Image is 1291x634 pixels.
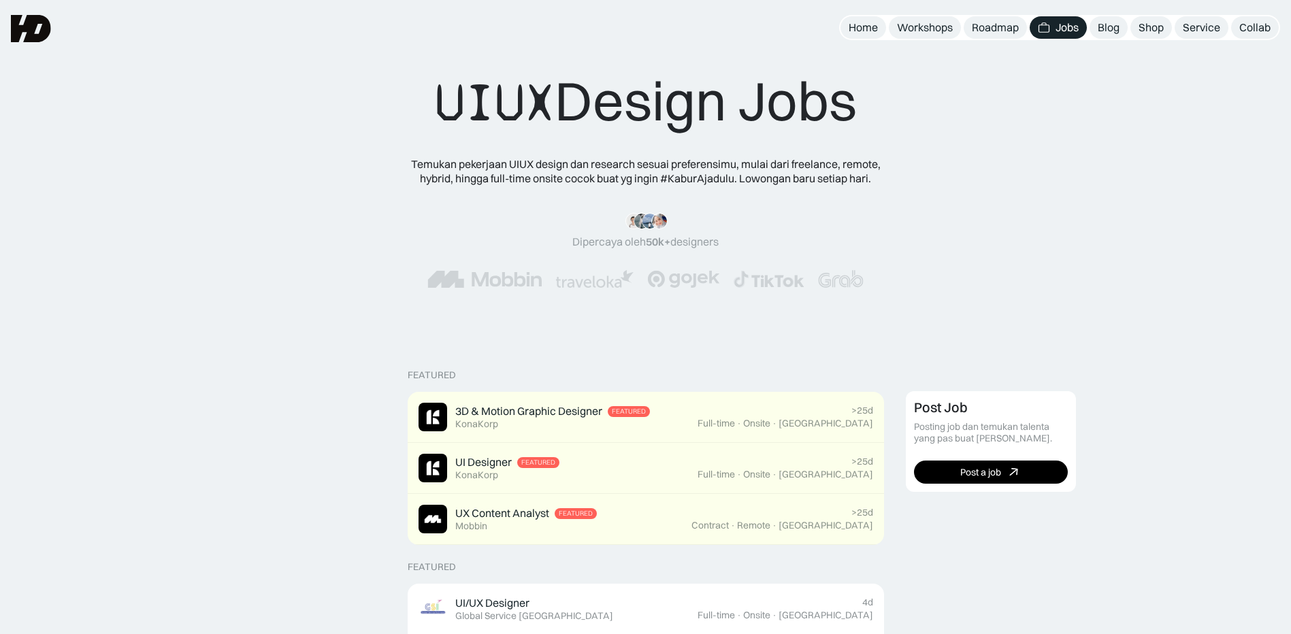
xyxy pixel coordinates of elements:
a: Roadmap [964,16,1027,39]
div: [GEOGRAPHIC_DATA] [779,520,873,531]
div: UI/UX Designer [455,596,529,610]
div: KonaKorp [455,418,498,430]
div: [GEOGRAPHIC_DATA] [779,418,873,429]
img: Job Image [419,595,447,623]
div: Featured [408,369,456,381]
a: Service [1175,16,1228,39]
div: Global Service [GEOGRAPHIC_DATA] [455,610,613,622]
div: · [736,469,742,480]
div: >25d [851,405,873,416]
img: Job Image [419,505,447,533]
div: Blog [1098,20,1120,35]
div: Onsite [743,610,770,621]
div: 3D & Motion Graphic Designer [455,404,602,418]
div: Featured [612,407,646,416]
a: Home [840,16,886,39]
a: Jobs [1030,16,1087,39]
span: UIUX [435,70,555,135]
div: Shop [1139,20,1164,35]
div: · [772,520,777,531]
a: Job ImageUX Content AnalystFeaturedMobbin>25dContract·Remote·[GEOGRAPHIC_DATA] [408,494,884,545]
div: Service [1183,20,1220,35]
a: Job Image3D & Motion Graphic DesignerFeaturedKonaKorp>25dFull-time·Onsite·[GEOGRAPHIC_DATA] [408,392,884,443]
div: Mobbin [455,520,487,532]
div: · [730,520,736,531]
div: · [772,469,777,480]
div: Dipercaya oleh designers [572,235,719,249]
a: Post a job [914,461,1068,484]
div: Collab [1239,20,1271,35]
img: Job Image [419,403,447,431]
div: Onsite [743,469,770,480]
div: Onsite [743,418,770,429]
div: >25d [851,507,873,518]
a: Blog [1090,16,1128,39]
span: 50k+ [646,235,670,248]
div: Posting job dan temukan talenta yang pas buat [PERSON_NAME]. [914,421,1068,444]
div: KonaKorp [455,469,498,481]
div: Design Jobs [435,68,857,135]
a: Job ImageUI DesignerFeaturedKonaKorp>25dFull-time·Onsite·[GEOGRAPHIC_DATA] [408,443,884,494]
div: Full-time [698,469,735,480]
div: Featured [408,561,456,573]
div: Post Job [914,399,968,416]
div: Contract [691,520,729,531]
img: Job Image [419,454,447,482]
a: Collab [1231,16,1279,39]
div: · [736,610,742,621]
div: · [772,610,777,621]
div: Featured [559,510,593,518]
div: Temukan pekerjaan UIUX design dan research sesuai preferensimu, mulai dari freelance, remote, hyb... [401,157,891,186]
a: Workshops [889,16,961,39]
div: [GEOGRAPHIC_DATA] [779,610,873,621]
div: · [772,418,777,429]
div: · [736,418,742,429]
div: Jobs [1056,20,1079,35]
div: [GEOGRAPHIC_DATA] [779,469,873,480]
div: Remote [737,520,770,531]
div: Roadmap [972,20,1019,35]
div: Home [849,20,878,35]
div: Full-time [698,610,735,621]
div: >25d [851,456,873,467]
div: Featured [521,458,555,467]
div: Post a job [960,467,1001,478]
div: UX Content Analyst [455,506,549,520]
a: Shop [1130,16,1172,39]
div: UI Designer [455,455,512,469]
div: Full-time [698,418,735,429]
div: Workshops [897,20,953,35]
div: 4d [862,597,873,608]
